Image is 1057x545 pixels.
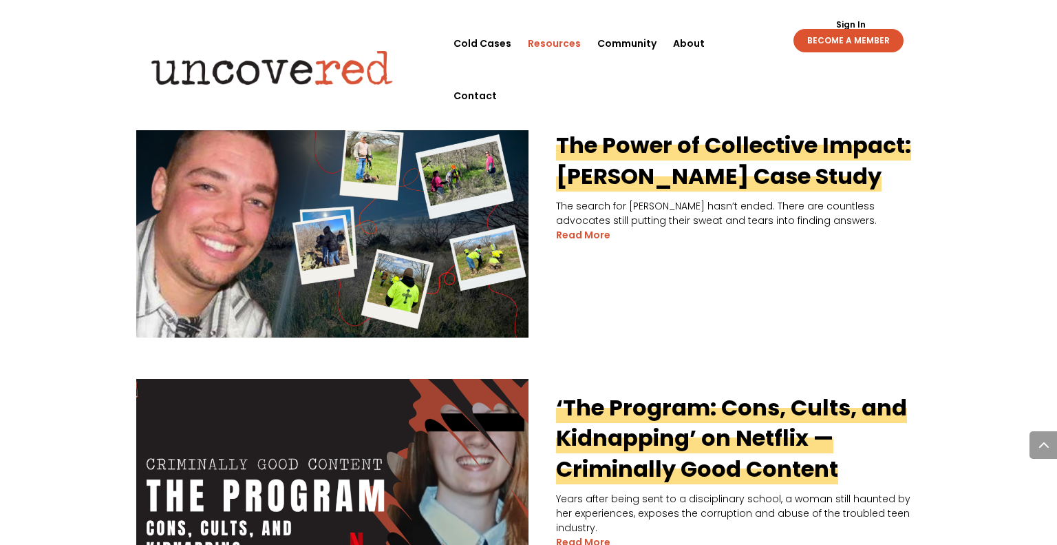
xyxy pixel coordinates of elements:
[453,17,511,70] a: Cold Cases
[829,21,873,29] a: Sign In
[136,492,921,535] p: Years after being sent to a disciplinary school, a woman still haunted by her experiences, expose...
[136,116,528,337] img: The Power of Collective Impact: Brandon Lawson Case Study
[673,17,705,70] a: About
[556,392,907,485] a: ‘The Program: Cons, Cults, and Kidnapping’ on Netflix — Criminally Good Content
[556,130,911,192] a: The Power of Collective Impact: [PERSON_NAME] Case Study
[793,29,904,52] a: BECOME A MEMBER
[136,199,921,228] p: The search for [PERSON_NAME] hasn’t ended. There are countless advocates still putting their swea...
[528,17,581,70] a: Resources
[556,228,610,243] a: read more
[453,70,497,122] a: Contact
[140,41,405,94] img: Uncovered logo
[597,17,656,70] a: Community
